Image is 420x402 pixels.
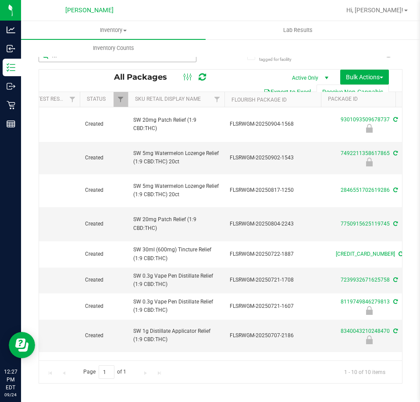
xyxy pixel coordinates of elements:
p: 09/24 [4,391,17,398]
span: All Packages [114,72,176,82]
input: 1 [99,365,114,379]
span: 1 - 10 of 10 items [337,365,392,378]
p: 12:27 PM EDT [4,368,17,391]
span: SW 5mg Watermelon Lozenge Relief (1:9 CBD:THC) 20ct [133,149,219,166]
span: Page of 1 [76,365,134,379]
a: Status [87,96,106,102]
button: Bulk Actions [340,70,389,85]
span: SW 1g Distillate Applicator Relief (1:9 CBD:THC) [133,360,219,377]
span: SW 0.3g Vape Pen Distillate Relief (1:9 CBD:THC) [133,298,219,314]
span: Created [85,302,123,310]
span: FLSRWGM-20250902-1543 [230,154,316,162]
span: Hi, [PERSON_NAME]! [346,7,403,14]
span: Inventory Counts [81,44,146,52]
a: 8119749846279813 [341,299,390,305]
a: Filter [65,92,80,107]
a: Package ID [328,96,358,102]
span: Created [85,154,123,162]
span: Inventory [21,26,206,34]
span: SW 5mg Watermelon Lozenge Relief (1:9 CBD:THC) 20ct [133,182,219,199]
span: Sync from Compliance System [392,277,398,283]
inline-svg: Reports [7,120,15,128]
button: Receive Non-Cannabis [317,85,389,99]
span: FLSRWGM-20250721-1607 [230,302,316,310]
span: Lab Results [271,26,324,34]
div: Newly Received [320,335,419,344]
inline-svg: Inbound [7,44,15,53]
span: SW 1g Distillate Applicator Relief (1:9 CBD:THC) [133,327,219,344]
a: [CREDIT_CARD_NUMBER] [336,251,395,257]
a: SKU Retail Display Name [135,96,201,102]
span: FLSRWGM-20250817-1250 [230,186,316,194]
a: Inventory Counts [21,39,206,57]
span: FLSRWGM-20250804-2243 [230,220,316,228]
a: Filter [210,92,224,107]
a: 7239932671625758 [341,277,390,283]
span: FLSRWGM-20250722-1887 [230,250,316,258]
span: Sync from Compliance System [392,328,398,334]
span: FLSRWGM-20250707-2186 [230,331,316,340]
span: SW 20mg Patch Relief (1:9 CBD:THC) [133,215,219,232]
span: SW 20mg Patch Relief (1:9 CBD:THC) [133,116,219,133]
span: SW 30ml (600mg) Tincture Relief (1:9 CBD:THC) [133,246,219,262]
span: FLSRWGM-20250904-1568 [230,120,316,128]
span: Created [85,331,123,340]
a: 7750915625119745 [341,221,390,227]
span: Bulk Actions [346,74,383,81]
a: Filter [114,92,128,107]
span: Sync from Compliance System [392,299,398,305]
inline-svg: Retail [7,101,15,109]
span: [PERSON_NAME] [65,7,114,14]
a: 9301093509678737 [341,116,390,123]
span: Created [85,186,123,194]
inline-svg: Inventory [7,63,15,72]
a: Flourish Package ID [231,97,287,103]
a: Lab Results [206,21,390,39]
a: 7492211358617865 [341,150,390,156]
div: Newly Received [320,158,419,166]
inline-svg: Outbound [7,82,15,91]
a: Inventory [21,21,206,39]
span: Sync from Compliance System [392,221,398,227]
a: 8340043210248470 [341,328,390,334]
div: Newly Received [320,306,419,315]
span: Sync from Compliance System [392,187,398,193]
button: Export to Excel [258,85,317,99]
span: Sync from Compliance System [392,116,398,123]
iframe: Resource center [9,332,35,358]
span: Created [85,250,123,258]
span: Created [85,220,123,228]
div: Newly Received [320,124,419,133]
span: Sync from Compliance System [397,251,403,257]
span: FLSRWGM-20250721-1708 [230,276,316,284]
span: Created [85,276,123,284]
span: Sync from Compliance System [392,150,398,156]
span: SW 0.3g Vape Pen Distillate Relief (1:9 CBD:THC) [133,272,219,289]
a: 2846551702619286 [341,187,390,193]
span: Created [85,120,123,128]
inline-svg: Analytics [7,25,15,34]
